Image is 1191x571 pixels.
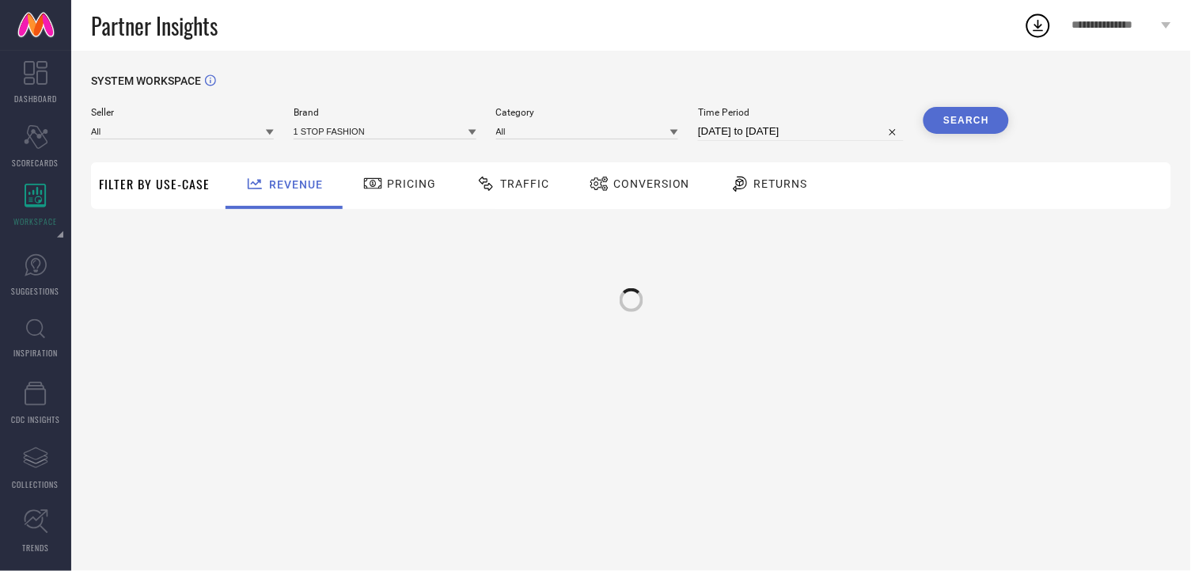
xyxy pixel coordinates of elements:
span: SUGGESTIONS [12,285,60,297]
span: Filter By Use-Case [99,174,210,193]
button: Search [924,107,1009,134]
span: COLLECTIONS [13,478,59,490]
span: WORKSPACE [14,215,58,227]
span: INSPIRATION [13,347,58,359]
span: Conversion [613,177,690,190]
input: Select time period [698,122,904,141]
span: DASHBOARD [14,93,57,105]
span: Category [496,107,679,118]
span: Revenue [269,178,323,191]
span: CDC INSIGHTS [11,413,60,425]
span: Seller [91,107,274,118]
span: SYSTEM WORKSPACE [91,74,201,87]
span: Traffic [500,177,549,190]
span: Pricing [387,177,436,190]
span: TRENDS [22,542,49,554]
span: Returns [754,177,808,190]
span: SCORECARDS [13,157,59,169]
span: Brand [294,107,476,118]
div: Open download list [1024,11,1053,40]
span: Partner Insights [91,10,218,42]
span: Time Period [698,107,904,118]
